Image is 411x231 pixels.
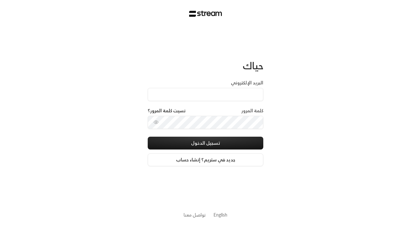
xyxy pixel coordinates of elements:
label: البريد الإلكتروني [231,80,263,86]
a: English [214,209,227,221]
button: toggle password visibility [151,117,161,127]
a: جديد في ستريم؟ إنشاء حساب [148,153,263,166]
button: تسجيل الدخول [148,137,263,150]
button: تواصل معنا [184,211,206,218]
a: تواصل معنا [184,211,206,219]
a: نسيت كلمة المرور؟ [148,107,186,114]
span: حياك [243,57,263,74]
img: Stream Logo [189,11,222,17]
label: كلمة المرور [241,107,263,114]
